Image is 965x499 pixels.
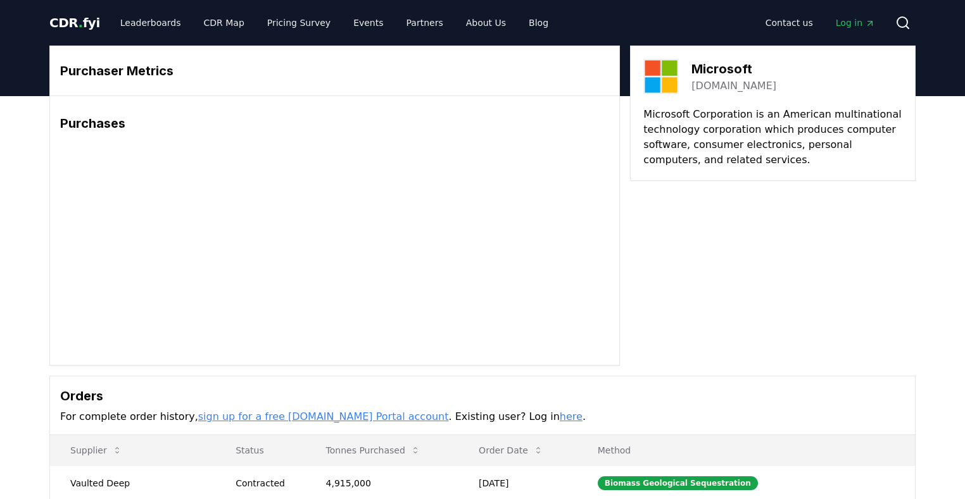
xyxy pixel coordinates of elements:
[643,107,902,168] p: Microsoft Corporation is an American multinational technology corporation which produces computer...
[60,61,609,80] h3: Purchaser Metrics
[396,11,453,34] a: Partners
[79,15,83,30] span: .
[691,59,776,78] h3: Microsoft
[588,444,905,457] p: Method
[257,11,341,34] a: Pricing Survey
[110,11,558,34] nav: Main
[691,78,776,94] a: [DOMAIN_NAME]
[110,11,191,34] a: Leaderboards
[225,444,295,457] p: Status
[598,476,758,490] div: Biomass Geological Sequestration
[60,438,132,463] button: Supplier
[826,11,885,34] a: Log in
[456,11,516,34] a: About Us
[755,11,823,34] a: Contact us
[198,410,449,422] a: sign up for a free [DOMAIN_NAME] Portal account
[49,15,100,30] span: CDR fyi
[643,59,679,94] img: Microsoft-logo
[560,410,583,422] a: here
[60,114,609,133] h3: Purchases
[316,438,431,463] button: Tonnes Purchased
[60,409,905,424] p: For complete order history, . Existing user? Log in .
[194,11,255,34] a: CDR Map
[519,11,558,34] a: Blog
[49,14,100,32] a: CDR.fyi
[343,11,393,34] a: Events
[755,11,885,34] nav: Main
[469,438,553,463] button: Order Date
[60,386,905,405] h3: Orders
[236,477,295,490] div: Contracted
[836,16,875,29] span: Log in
